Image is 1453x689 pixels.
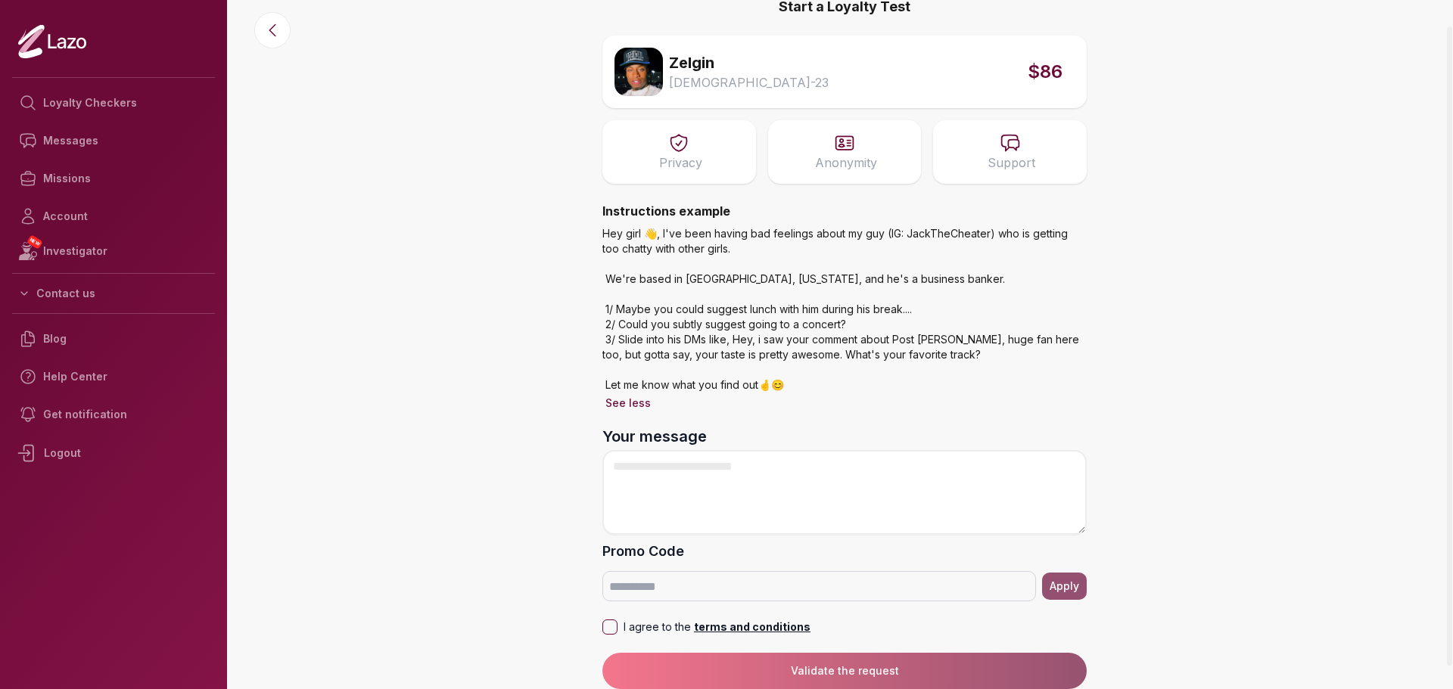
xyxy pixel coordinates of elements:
[12,122,215,160] a: Messages
[12,84,215,122] a: Loyalty Checkers
[988,154,1035,172] p: Support
[12,320,215,358] a: Blog
[602,202,1087,220] h4: Instructions example
[602,393,654,414] button: See less
[669,73,829,92] span: [DEMOGRAPHIC_DATA] - 23
[659,154,702,172] p: Privacy
[12,396,215,433] a: Get notification
[815,154,877,172] p: Anonymity
[602,226,1087,393] p: Hey girl 👋, I've been having bad feelings about my guy (IG: JackTheCheater) who is getting too ch...
[691,619,811,635] p: terms and conditions
[12,358,215,396] a: Help Center
[12,280,215,307] button: Contact us
[12,160,215,197] a: Missions
[624,619,811,635] p: I agree to the
[26,234,43,250] span: NEW
[602,541,1087,562] label: Promo Code
[602,426,1087,447] label: Your message
[12,235,215,267] a: NEWInvestigator
[12,197,215,235] a: Account
[669,52,714,73] span: Zelgin
[1028,60,1063,84] span: $86
[614,48,663,96] img: 0365254a-6e5b-4f55-9cb8-430b5b64b39c
[12,433,215,473] div: Logout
